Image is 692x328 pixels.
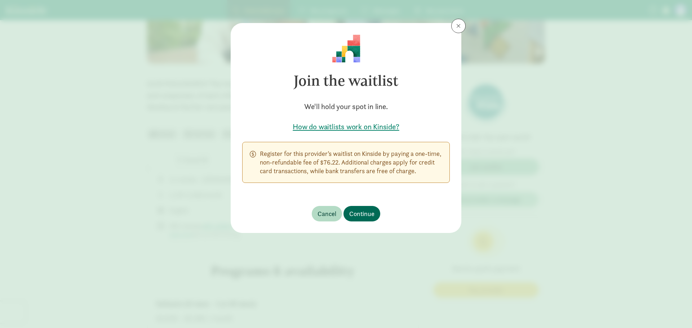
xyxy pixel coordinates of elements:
button: Cancel [312,206,342,221]
h3: Join the waitlist [242,63,450,99]
h5: We'll hold your spot in line. [242,102,450,112]
span: Cancel [318,209,336,219]
a: How do waitlists work on Kinside? [242,122,450,132]
p: Register for this provider’s waitlist on Kinside by paying a one-time, non-refundable fee of $76.... [260,149,442,175]
button: Continue [343,206,380,221]
span: Continue [349,209,374,219]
